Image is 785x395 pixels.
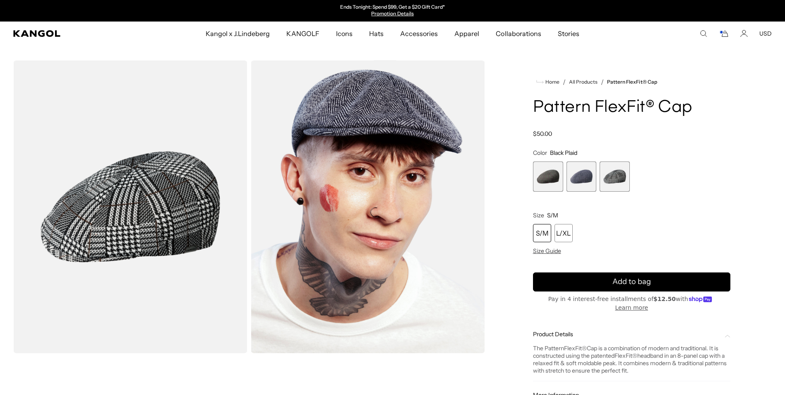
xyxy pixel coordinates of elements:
span: FlexFit [564,344,587,352]
label: Marled Navy [567,161,597,192]
a: Stories [550,22,588,46]
product-gallery: Gallery Viewer [13,60,485,353]
button: USD [759,30,772,37]
li: / [598,77,604,87]
a: Kangol x J.Lindeberg [197,22,278,46]
img: marled-navy [251,60,485,353]
span: FlexFit [615,352,637,359]
a: Accessories [392,22,446,46]
span: KANGOLF [286,22,319,46]
nav: breadcrumbs [533,77,730,87]
button: Cart [719,30,729,37]
span: Icons [336,22,353,46]
span: Accessories [400,22,438,46]
a: Apparel [446,22,487,46]
li: / [559,77,566,87]
label: Black Plaid [600,161,630,192]
span: Size [533,212,544,219]
div: 3 of 3 [600,161,630,192]
button: Add to bag [533,272,730,291]
span: Collaborations [496,22,541,46]
span: Product Details [533,330,720,338]
div: 2 of 3 [567,161,597,192]
summary: Search here [700,30,707,37]
a: Account [740,30,748,37]
span: Add to bag [612,276,651,287]
a: All Products [569,79,598,85]
div: S/M [533,224,551,242]
div: Announcement [307,4,478,17]
a: Kangol [13,30,136,37]
div: 1 of 3 [533,161,563,192]
a: Icons [328,22,361,46]
a: KANGOLF [278,22,327,46]
a: Home [536,78,559,86]
p: Ends Tonight: Spend $99, Get a $20 Gift Card* [340,4,445,11]
h1: Pattern FlexFit® Cap [533,99,730,117]
span: Black Plaid [550,149,577,157]
span: ® [632,352,637,359]
span: Color [533,149,547,157]
img: color-black-plaid [13,60,247,353]
a: Promotion Details [371,10,413,17]
a: Collaborations [487,22,549,46]
slideshow-component: Announcement bar [307,4,478,17]
span: Apparel [454,22,479,46]
a: Hats [361,22,392,46]
label: Grey Plaid [533,161,563,192]
span: $50.00 [533,130,552,137]
span: Stories [558,22,579,46]
span: Kangol x J.Lindeberg [206,22,270,46]
span: Hats [369,22,384,46]
span: Size Guide [533,247,561,255]
div: 1 of 2 [307,4,478,17]
div: The Pattern Cap is a combination of modern and traditional. It is constructed using the patented ... [533,344,730,374]
span: Home [544,79,559,85]
span: S/M [547,212,558,219]
div: L/XL [555,224,573,242]
a: Pattern FlexFit® Cap [607,79,657,85]
span: ® [582,344,587,352]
